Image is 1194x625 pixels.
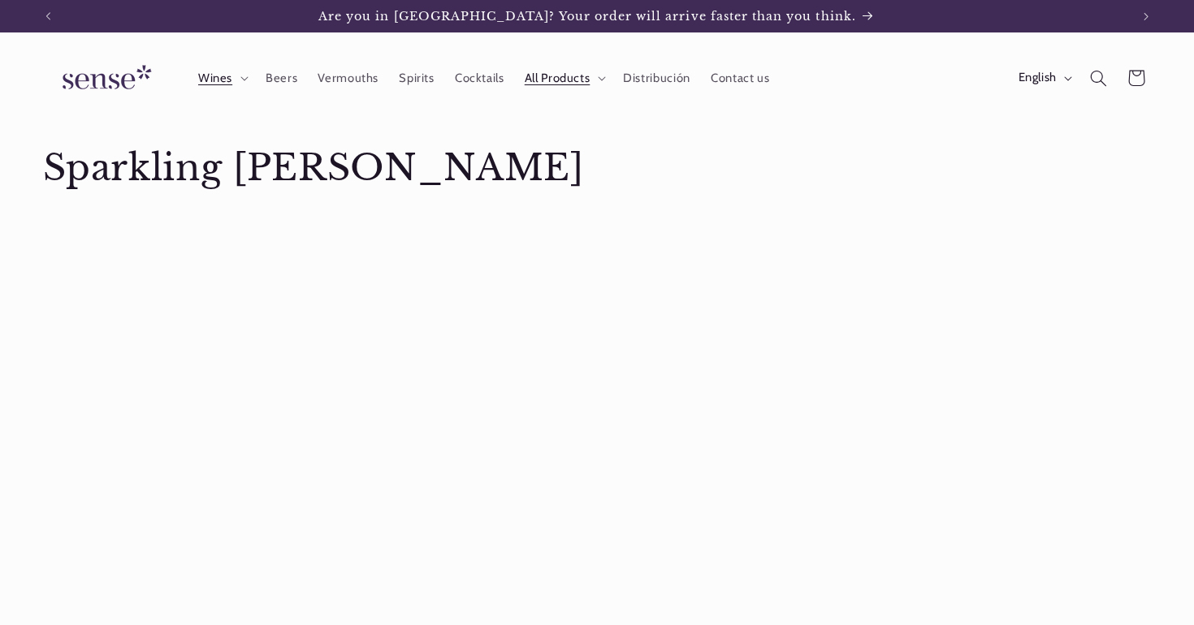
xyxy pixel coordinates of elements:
[318,71,379,86] span: Vermouths
[399,71,434,86] span: Spirits
[318,9,856,24] span: Are you in [GEOGRAPHIC_DATA]? Your order will arrive faster than you think.
[308,60,389,96] a: Vermouths
[37,49,171,108] a: Sense
[1079,59,1117,97] summary: Search
[455,71,504,86] span: Cocktails
[623,71,690,86] span: Distribución
[43,55,165,101] img: Sense
[700,60,780,96] a: Contact us
[613,60,701,96] a: Distribución
[43,145,1152,192] h1: Sparkling [PERSON_NAME]
[389,60,445,96] a: Spirits
[514,60,613,96] summary: All Products
[1008,62,1079,94] button: English
[188,60,255,96] summary: Wines
[255,60,307,96] a: Beers
[198,71,232,86] span: Wines
[266,71,297,86] span: Beers
[1019,69,1057,87] span: English
[444,60,514,96] a: Cocktails
[525,71,591,86] span: All Products
[711,71,769,86] span: Contact us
